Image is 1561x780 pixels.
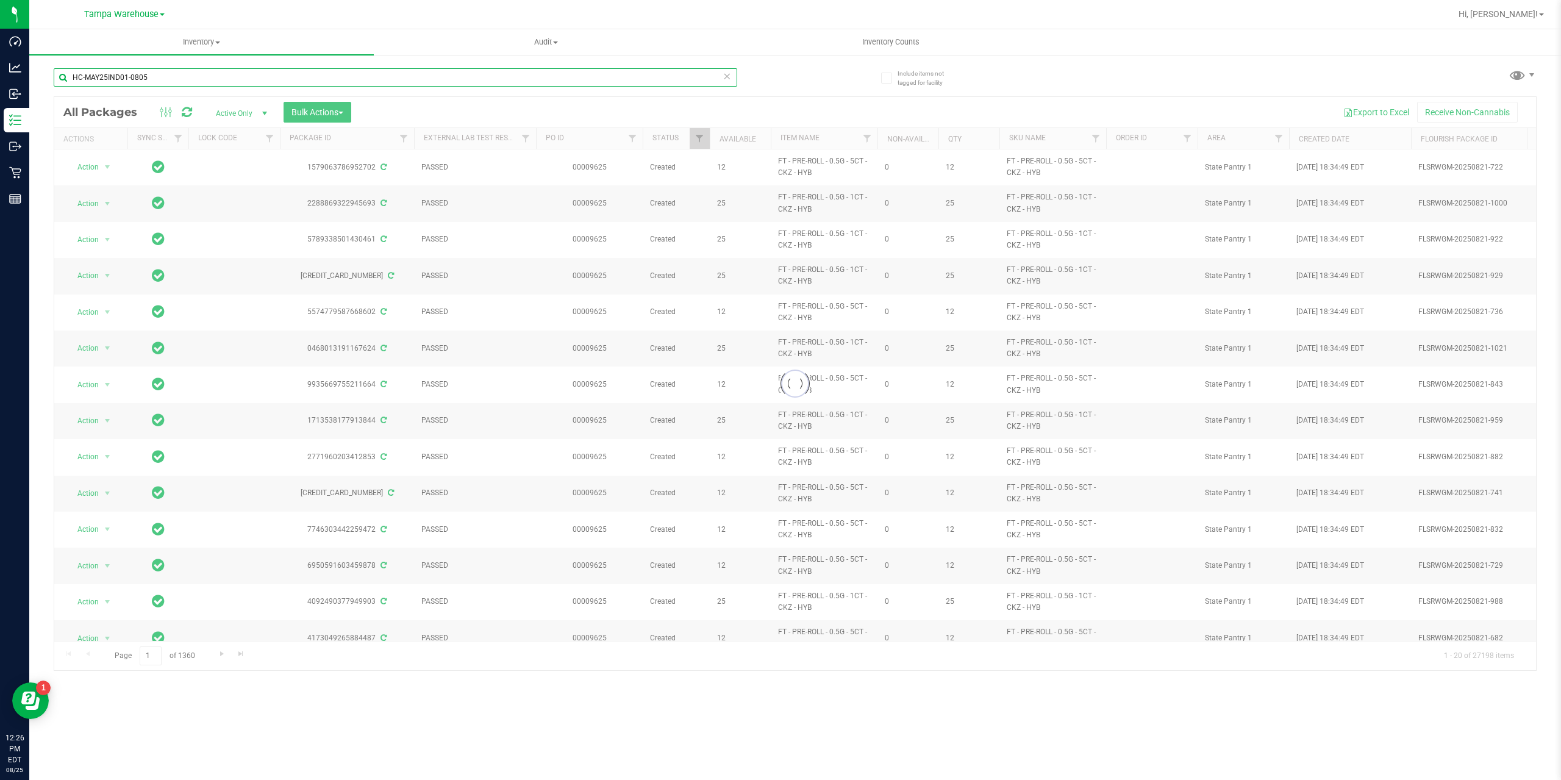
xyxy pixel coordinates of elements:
iframe: Resource center [12,682,49,719]
span: Clear [723,68,731,84]
span: Tampa Warehouse [84,9,159,20]
inline-svg: Inventory [9,114,21,126]
span: Include items not tagged for facility [898,69,959,87]
inline-svg: Reports [9,193,21,205]
p: 12:26 PM EDT [5,732,24,765]
input: Search Package ID, Item Name, SKU, Lot or Part Number... [54,68,737,87]
a: Audit [374,29,718,55]
span: Audit [374,37,718,48]
span: Inventory [29,37,374,48]
inline-svg: Outbound [9,140,21,152]
span: Hi, [PERSON_NAME]! [1459,9,1538,19]
inline-svg: Inbound [9,88,21,100]
p: 08/25 [5,765,24,775]
a: Inventory [29,29,374,55]
inline-svg: Retail [9,166,21,179]
inline-svg: Dashboard [9,35,21,48]
span: Inventory Counts [846,37,936,48]
iframe: Resource center unread badge [36,681,51,695]
inline-svg: Analytics [9,62,21,74]
a: Inventory Counts [718,29,1063,55]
